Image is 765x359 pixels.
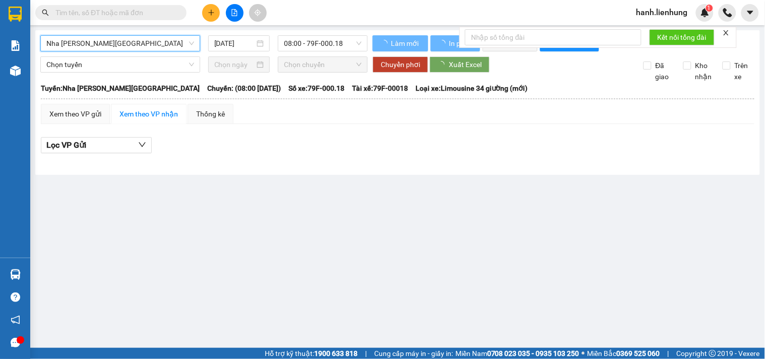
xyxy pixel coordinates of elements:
span: Cung cấp máy in - giấy in: [374,348,453,359]
button: Xuất Excel [430,56,490,73]
span: 1 [708,5,711,12]
button: aim [249,4,267,22]
strong: 1900 633 818 [314,349,358,357]
span: aim [254,9,261,16]
span: In phơi [449,38,472,49]
span: Chuyến: (08:00 [DATE]) [207,83,281,94]
button: caret-down [741,4,759,22]
button: Làm mới [373,35,428,51]
span: Số xe: 79F-000.18 [288,83,344,94]
span: loading [439,40,447,47]
img: logo-vxr [9,7,22,22]
button: In phơi [431,35,480,51]
span: Hỗ trợ kỹ thuật: [265,348,358,359]
span: message [11,338,20,347]
img: warehouse-icon [10,269,21,280]
button: Chuyển phơi [373,56,428,73]
span: down [138,141,146,149]
span: Loại xe: Limousine 34 giường (mới) [416,83,528,94]
span: copyright [709,350,716,357]
input: 15/10/2025 [214,38,255,49]
button: plus [202,4,220,22]
span: close [723,29,730,36]
span: Miền Bắc [587,348,660,359]
span: search [42,9,49,16]
span: Chọn chuyến [284,57,362,72]
span: Trên xe [731,60,755,82]
span: hanh.lienhung [628,6,696,19]
span: ⚪️ [582,351,585,355]
span: notification [11,315,20,325]
sup: 1 [706,5,713,12]
input: Nhập số tổng đài [465,29,641,45]
strong: 0369 525 060 [617,349,660,357]
span: Chọn tuyến [46,57,194,72]
span: file-add [231,9,238,16]
span: loading [381,40,389,47]
strong: 0708 023 035 - 0935 103 250 [487,349,579,357]
span: | [668,348,669,359]
span: Tài xế: 79F-00018 [352,83,408,94]
b: Tuyến: Nha [PERSON_NAME][GEOGRAPHIC_DATA] [41,84,200,92]
input: Chọn ngày [214,59,255,70]
span: question-circle [11,292,20,302]
img: icon-new-feature [700,8,710,17]
img: warehouse-icon [10,66,21,76]
span: Kết nối tổng đài [658,32,707,43]
img: solution-icon [10,40,21,51]
span: plus [208,9,215,16]
span: Kho nhận [691,60,716,82]
input: Tìm tên, số ĐT hoặc mã đơn [55,7,174,18]
button: Kết nối tổng đài [650,29,715,45]
span: Lọc VP Gửi [46,139,86,151]
span: 08:00 - 79F-000.18 [284,36,362,51]
div: Thống kê [196,108,225,119]
img: phone-icon [723,8,732,17]
div: Xem theo VP gửi [49,108,101,119]
span: Miền Nam [455,348,579,359]
span: Nha Trang - Bình Dương [46,36,194,51]
div: Xem theo VP nhận [120,108,178,119]
button: Lọc VP Gửi [41,137,152,153]
span: | [365,348,367,359]
span: Làm mới [391,38,420,49]
button: file-add [226,4,244,22]
span: Đã giao [652,60,676,82]
span: caret-down [746,8,755,17]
